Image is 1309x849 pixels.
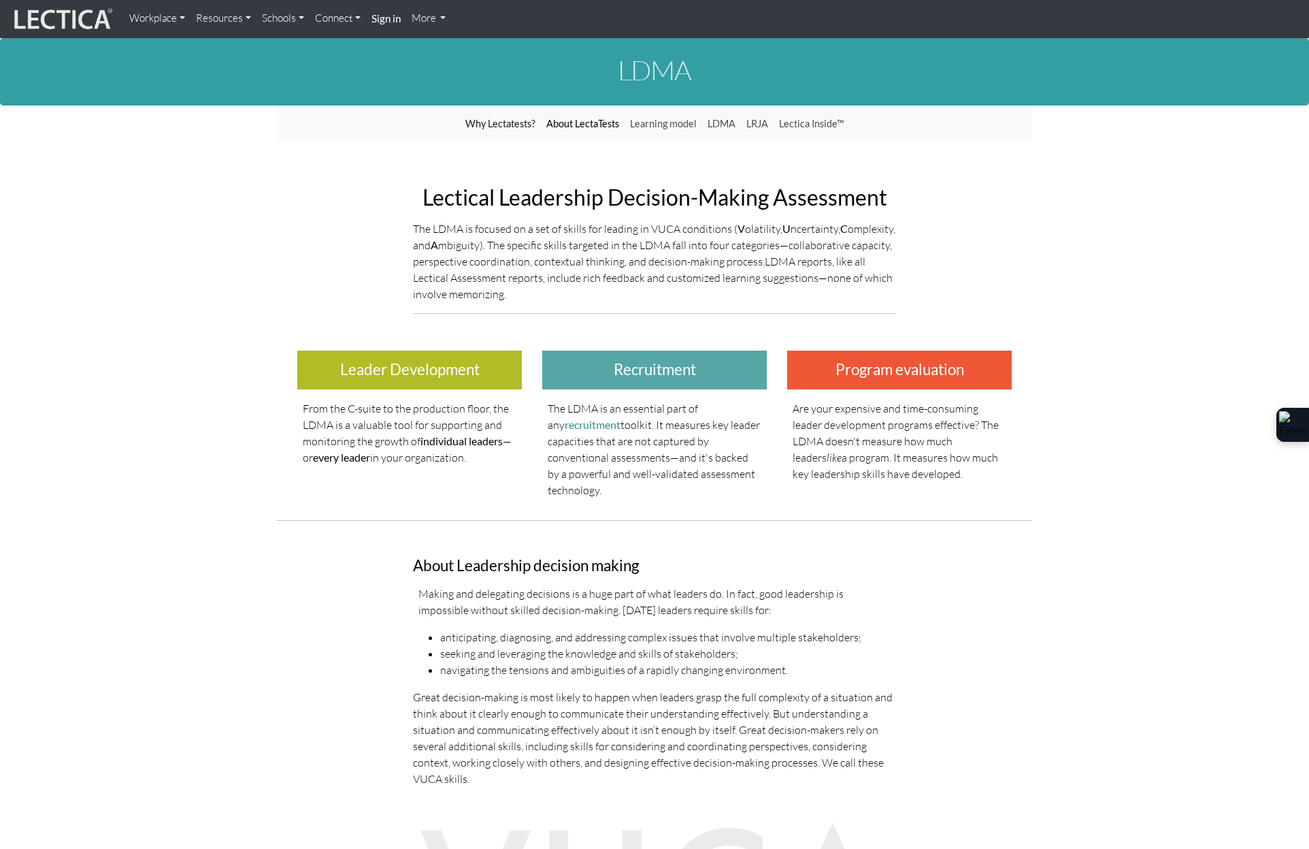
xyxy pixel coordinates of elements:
[256,5,310,32] a: Schools
[827,451,842,464] em: like
[541,111,625,137] a: About LectaTests
[741,111,774,137] a: LRJA
[440,629,896,645] li: anticipating, diagnosing, and addressing complex issues that involve multiple stakeholders;
[774,111,849,137] a: Lectica Inside™
[431,238,438,251] strong: A
[787,351,1012,389] h3: Program evaluation
[440,662,896,678] li: navigating the tensions and ambiguities of a rapidly changing environment.
[277,55,1032,85] h1: LDMA
[11,6,113,32] img: lecticalive
[366,5,406,33] a: Sign in
[738,222,745,235] strong: V
[413,221,896,302] p: The LDMA is focused on a set of skills for leading in VUCA conditions ( olatility, ncertainty, om...
[406,5,452,32] a: More
[548,400,761,498] p: The LDMA is an essential part of any toolkit. It measures key leader capacities that are not capt...
[190,5,256,32] a: Resources
[840,222,848,235] strong: C
[371,12,401,25] strong: Sign in
[440,645,896,662] li: seeking and leveraging the knowledge and skills of stakeholders;
[793,400,1006,482] p: Are your expensive and time-consuming leader development programs effective? The LDMA doesn't mea...
[303,400,516,466] p: From the C-suite to the production floor, the LDMA is a valuable tool for supporting and monitori...
[413,689,896,787] p: Great decision-making is most likely to happen when leaders grasp the full complexity of a situat...
[782,222,791,235] strong: U
[565,418,620,431] a: recruitment
[124,5,190,32] a: Workplace
[702,111,741,137] a: LDMA
[297,351,522,389] h3: Leader Development
[413,185,896,209] h2: Lectical Leadership Decision-Making Assessment
[460,111,541,137] a: Why Lectatests?
[1279,411,1306,438] img: Extension Icon
[542,351,767,389] h3: Recruitment
[625,111,702,137] a: Learning model
[313,451,370,464] strong: every leader
[413,558,896,575] h3: About Leadership decision making
[420,434,503,447] strong: individual leaders
[418,586,891,618] p: Making and delegating decisions is a huge part of what leaders do. In fact, good leadership is im...
[310,5,366,32] a: Connect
